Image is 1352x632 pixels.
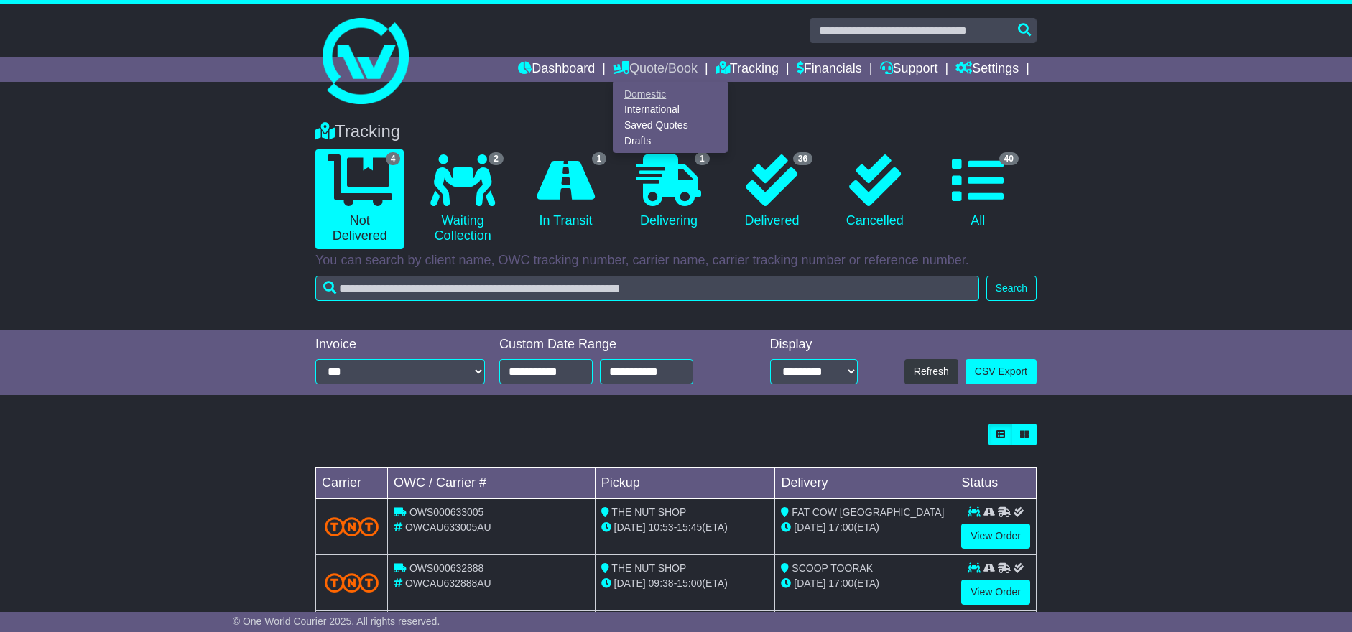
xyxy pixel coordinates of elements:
span: [DATE] [614,521,646,533]
span: 15:45 [677,521,702,533]
span: THE NUT SHOP [611,506,686,518]
div: (ETA) [781,520,949,535]
a: International [614,102,727,118]
div: Invoice [315,337,485,353]
button: Refresh [904,359,958,384]
p: You can search by client name, OWC tracking number, carrier name, carrier tracking number or refe... [315,253,1037,269]
a: Cancelled [830,149,919,234]
a: Saved Quotes [614,118,727,134]
div: Display [770,337,858,353]
img: TNT_Domestic.png [325,573,379,592]
span: [DATE] [794,577,825,589]
button: Search [986,276,1037,301]
a: 4 Not Delivered [315,149,404,249]
a: Drafts [614,133,727,149]
td: Delivery [775,468,955,499]
div: Tracking [308,121,1044,142]
span: 36 [793,152,812,165]
span: SCOOP TOORAK [792,562,873,574]
a: View Order [961,524,1030,549]
span: OWS000632888 [409,562,484,574]
span: 17:00 [828,521,853,533]
a: Support [880,57,938,82]
a: 2 Waiting Collection [418,149,506,249]
span: 4 [386,152,401,165]
a: Settings [955,57,1019,82]
span: OWS000633005 [409,506,484,518]
span: 1 [695,152,710,165]
div: Custom Date Range [499,337,730,353]
span: 1 [592,152,607,165]
img: TNT_Domestic.png [325,517,379,536]
span: OWCAU633005AU [405,521,491,533]
div: - (ETA) [601,576,769,591]
a: CSV Export [966,359,1037,384]
a: Financials [797,57,862,82]
span: 10:53 [649,521,674,533]
a: Domestic [614,86,727,102]
span: © One World Courier 2025. All rights reserved. [233,615,440,627]
a: Quote/Book [613,57,698,82]
a: Dashboard [518,57,595,82]
span: 09:38 [649,577,674,589]
div: (ETA) [781,576,949,591]
a: View Order [961,580,1030,605]
a: Tracking [716,57,779,82]
td: OWC / Carrier # [388,468,596,499]
div: Quote/Book [613,82,728,153]
span: [DATE] [614,577,646,589]
td: Pickup [595,468,775,499]
span: 40 [999,152,1019,165]
span: OWCAU632888AU [405,577,491,589]
span: 17:00 [828,577,853,589]
a: 1 Delivering [624,149,713,234]
span: [DATE] [794,521,825,533]
a: 40 All [934,149,1022,234]
a: 1 In Transit [522,149,610,234]
span: FAT COW [GEOGRAPHIC_DATA] [792,506,944,518]
span: THE NUT SHOP [611,562,686,574]
span: 15:00 [677,577,702,589]
td: Carrier [316,468,388,499]
div: - (ETA) [601,520,769,535]
span: 2 [489,152,504,165]
td: Status [955,468,1037,499]
a: 36 Delivered [728,149,816,234]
